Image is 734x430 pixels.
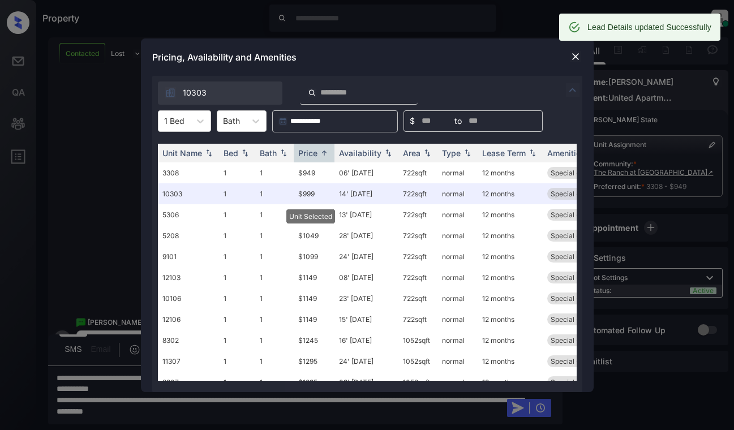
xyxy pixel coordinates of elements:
[162,148,202,158] div: Unit Name
[437,309,478,330] td: normal
[398,372,437,393] td: 1052 sqft
[219,225,255,246] td: 1
[403,148,420,158] div: Area
[255,267,294,288] td: 1
[158,267,219,288] td: 12103
[551,294,589,303] span: Special - 01
[547,148,585,158] div: Amenities
[339,148,381,158] div: Availability
[294,183,334,204] td: $999
[437,372,478,393] td: normal
[398,330,437,351] td: 1052 sqft
[183,87,207,99] span: 10303
[158,183,219,204] td: 10303
[551,231,589,240] span: Special - 01
[319,149,330,157] img: sorting
[219,351,255,372] td: 1
[398,267,437,288] td: 722 sqft
[398,246,437,267] td: 722 sqft
[158,351,219,372] td: 11307
[158,225,219,246] td: 5208
[294,372,334,393] td: $1295
[294,225,334,246] td: $1049
[294,162,334,183] td: $949
[527,149,538,157] img: sorting
[294,330,334,351] td: $1245
[334,204,398,225] td: 13' [DATE]
[437,330,478,351] td: normal
[334,267,398,288] td: 08' [DATE]
[398,309,437,330] td: 722 sqft
[437,351,478,372] td: normal
[255,183,294,204] td: 1
[158,330,219,351] td: 8302
[255,204,294,225] td: 1
[437,183,478,204] td: normal
[454,115,462,127] span: to
[158,288,219,309] td: 10106
[551,210,589,219] span: Special - 01
[478,309,543,330] td: 12 months
[334,330,398,351] td: 16' [DATE]
[478,372,543,393] td: 12 months
[478,225,543,246] td: 12 months
[255,372,294,393] td: 1
[398,225,437,246] td: 722 sqft
[158,309,219,330] td: 12106
[437,225,478,246] td: normal
[239,149,251,157] img: sorting
[255,330,294,351] td: 1
[442,148,461,158] div: Type
[551,273,589,282] span: Special - 01
[398,162,437,183] td: 722 sqft
[551,378,589,386] span: Special - 01
[158,372,219,393] td: 8307
[219,309,255,330] td: 1
[294,204,334,225] td: $999
[566,83,580,97] img: icon-zuma
[478,351,543,372] td: 12 months
[294,246,334,267] td: $1099
[219,162,255,183] td: 1
[398,351,437,372] td: 1052 sqft
[219,183,255,204] td: 1
[422,149,433,157] img: sorting
[141,38,594,76] div: Pricing, Availability and Amenities
[398,288,437,309] td: 722 sqft
[478,204,543,225] td: 12 months
[203,149,214,157] img: sorting
[334,162,398,183] td: 06' [DATE]
[294,288,334,309] td: $1149
[551,190,589,198] span: Special - 01
[224,148,238,158] div: Bed
[298,148,317,158] div: Price
[255,246,294,267] td: 1
[478,162,543,183] td: 12 months
[334,372,398,393] td: 09' [DATE]
[437,267,478,288] td: normal
[308,88,316,98] img: icon-zuma
[437,288,478,309] td: normal
[158,246,219,267] td: 9101
[334,309,398,330] td: 15' [DATE]
[219,246,255,267] td: 1
[255,162,294,183] td: 1
[551,357,589,365] span: Special - 01
[255,309,294,330] td: 1
[551,169,589,177] span: Special - 01
[255,351,294,372] td: 1
[294,351,334,372] td: $1295
[462,149,473,157] img: sorting
[294,309,334,330] td: $1149
[219,288,255,309] td: 1
[437,162,478,183] td: normal
[551,252,589,261] span: Special - 01
[219,204,255,225] td: 1
[334,183,398,204] td: 14' [DATE]
[334,351,398,372] td: 24' [DATE]
[219,372,255,393] td: 1
[165,87,176,98] img: icon-zuma
[410,115,415,127] span: $
[383,149,394,157] img: sorting
[551,315,589,324] span: Special - 01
